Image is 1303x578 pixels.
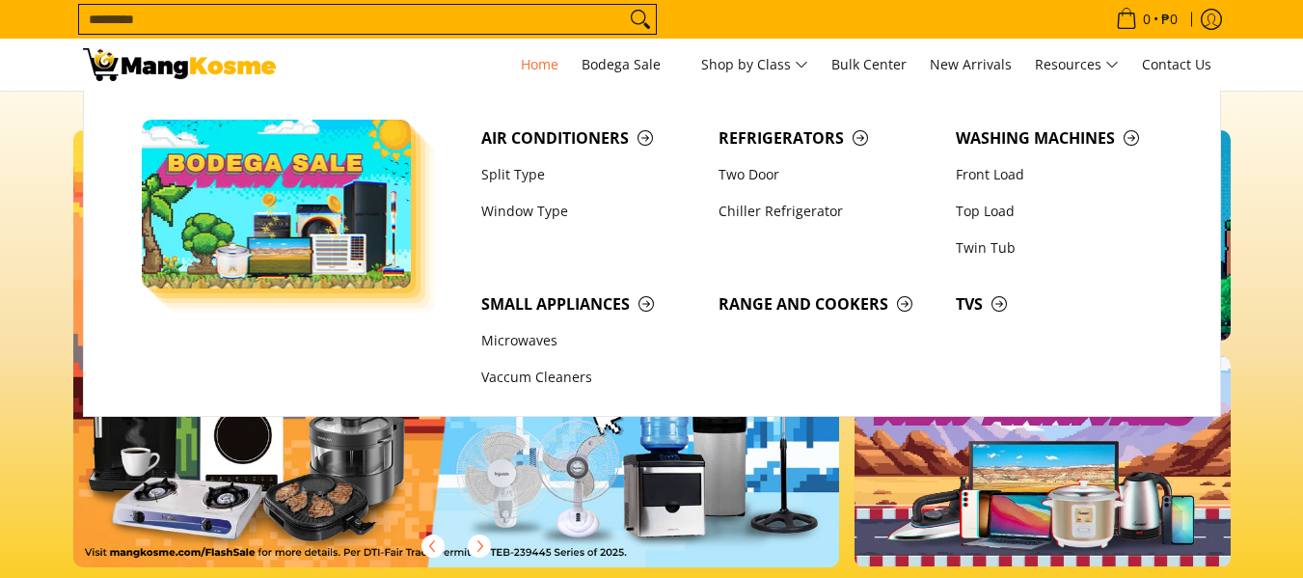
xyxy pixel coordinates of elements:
[822,39,916,91] a: Bulk Center
[472,360,709,397] a: Vaccum Cleaners
[946,230,1183,266] a: Twin Tub
[295,39,1221,91] nav: Main Menu
[481,292,699,317] span: Small Appliances
[956,292,1174,317] span: TVs
[1140,13,1154,26] span: 0
[481,126,699,151] span: Air Conditioners
[472,286,709,322] a: Small Appliances
[946,286,1183,322] a: TVs
[572,39,688,91] a: Bodega Sale
[709,120,946,156] a: Refrigerators
[472,323,709,360] a: Microwaves
[1025,39,1128,91] a: Resources
[472,193,709,230] a: Window Type
[920,39,1021,91] a: New Arrivals
[719,126,937,151] span: Refrigerators
[1158,13,1181,26] span: ₱0
[412,525,454,567] button: Previous
[946,193,1183,230] a: Top Load
[692,39,818,91] a: Shop by Class
[582,53,678,77] span: Bodega Sale
[472,156,709,193] a: Split Type
[719,292,937,317] span: Range and Cookers
[946,156,1183,193] a: Front Load
[1132,39,1221,91] a: Contact Us
[831,55,907,73] span: Bulk Center
[1110,9,1183,30] span: •
[956,126,1174,151] span: Washing Machines
[709,193,946,230] a: Chiller Refrigerator
[458,525,501,567] button: Next
[83,48,276,81] img: Mang Kosme: Your Home Appliances Warehouse Sale Partner!
[1142,55,1211,73] span: Contact Us
[701,53,808,77] span: Shop by Class
[521,55,558,73] span: Home
[946,120,1183,156] a: Washing Machines
[511,39,568,91] a: Home
[930,55,1012,73] span: New Arrivals
[625,5,656,34] button: Search
[709,286,946,322] a: Range and Cookers
[709,156,946,193] a: Two Door
[472,120,709,156] a: Air Conditioners
[142,120,412,289] img: Bodega Sale
[1035,53,1119,77] span: Resources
